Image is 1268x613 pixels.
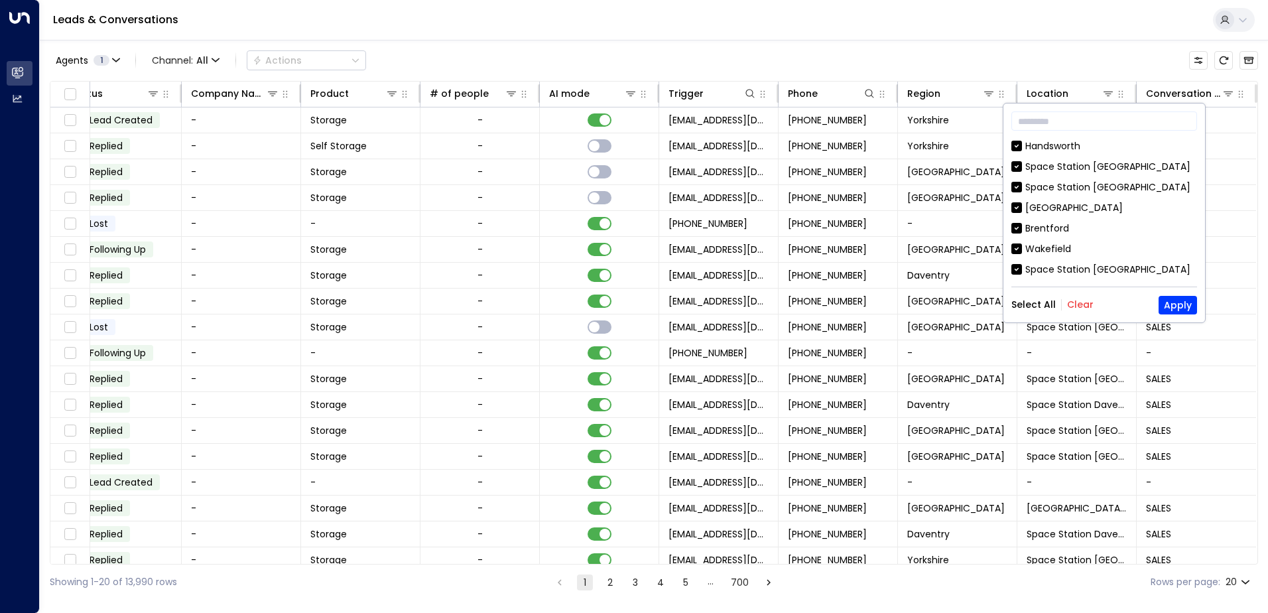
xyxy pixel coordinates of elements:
div: - [477,450,483,463]
span: +447842909836 [788,502,867,515]
div: Product [310,86,349,102]
td: - [182,366,301,391]
span: Storage [310,424,347,437]
span: leads@space-station.co.uk [668,113,769,127]
div: - [477,553,483,567]
span: +447983437409 [788,527,867,541]
span: Storage [310,527,347,541]
button: Archived Leads [1239,51,1258,70]
div: 20 [1226,573,1253,592]
button: page 1 [577,575,593,590]
span: Replied [90,398,123,411]
span: Self Storage [310,139,367,153]
div: - [477,476,483,489]
span: leads@space-station.co.uk [668,476,769,489]
span: SALES [1146,502,1171,515]
div: Phone [788,86,876,102]
div: Space Station [GEOGRAPHIC_DATA] [1011,263,1197,277]
div: Showing 1-20 of 13,990 rows [50,575,177,589]
span: Birmingham [907,243,1005,256]
span: London [907,450,1005,463]
div: Space Station [GEOGRAPHIC_DATA] [1011,180,1197,194]
div: Location [1027,86,1068,102]
button: Go to page 4 [653,575,668,590]
span: Toggle select row [62,500,78,517]
td: - [182,107,301,133]
div: Company Name [191,86,279,102]
div: - [477,424,483,437]
div: [GEOGRAPHIC_DATA] [1011,201,1197,215]
div: Brentford [1025,222,1069,236]
span: Following Up [90,346,146,360]
td: - [898,211,1017,236]
td: - [182,392,301,417]
button: Select All [1011,299,1056,310]
span: SALES [1146,527,1171,541]
td: - [182,547,301,573]
div: … [703,575,719,590]
span: Daventry [907,527,950,541]
span: leads@space-station.co.uk [668,398,769,411]
div: - [477,217,483,230]
div: Handsworth [1025,139,1080,153]
div: - [477,191,483,204]
td: - [1017,340,1137,366]
div: Product [310,86,399,102]
button: Agents1 [50,51,125,70]
div: AI mode [549,86,590,102]
span: Toggle select row [62,526,78,543]
span: Storage [310,502,347,515]
button: Channel:All [147,51,225,70]
div: - [477,269,483,282]
span: +447772317827 [788,398,867,411]
span: All [196,55,208,66]
span: leads@space-station.co.uk [668,320,769,334]
span: Channel: [147,51,225,70]
span: SALES [1146,424,1171,437]
button: Apply [1159,296,1197,314]
td: - [301,211,420,236]
span: Toggle select row [62,216,78,232]
span: leads@space-station.co.uk [668,165,769,178]
td: - [182,237,301,262]
button: Go to next page [761,575,777,590]
div: Company Name [191,86,266,102]
span: Storage [310,113,347,127]
span: Toggle select all [62,86,78,103]
div: - [477,398,483,411]
div: - [477,139,483,153]
span: Toggle select row [62,112,78,129]
div: - [477,320,483,334]
span: Replied [90,295,123,308]
span: Toggle select row [62,138,78,155]
span: Daventry [907,269,950,282]
div: - [477,527,483,541]
span: Replied [90,424,123,437]
span: +447850483528 [788,139,867,153]
span: Toggle select row [62,241,78,258]
span: Space Station Garretts Green [1027,424,1127,437]
span: Space Station Swiss Cottage [1027,450,1127,463]
button: Clear [1067,299,1094,310]
span: +447479019314 [668,346,747,360]
div: Handsworth [1011,139,1197,153]
span: Space Station Garretts Green [1027,320,1127,334]
td: - [1137,470,1256,495]
span: Toggle select row [62,345,78,362]
span: Yorkshire [907,139,949,153]
span: +447475373148 [788,243,867,256]
span: +447848811509 [788,553,867,567]
td: - [1137,340,1256,366]
span: Lost [90,320,108,334]
div: Space Station [GEOGRAPHIC_DATA] [1025,180,1190,194]
div: Region [907,86,995,102]
td: - [182,418,301,443]
span: Toggle select row [62,293,78,310]
span: Replied [90,502,123,515]
div: Space Station [GEOGRAPHIC_DATA] [1011,160,1197,174]
div: Actions [253,54,302,66]
td: - [182,444,301,469]
label: Rows per page: [1151,575,1220,589]
span: Storage [310,243,347,256]
span: Birmingham [907,320,1005,334]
